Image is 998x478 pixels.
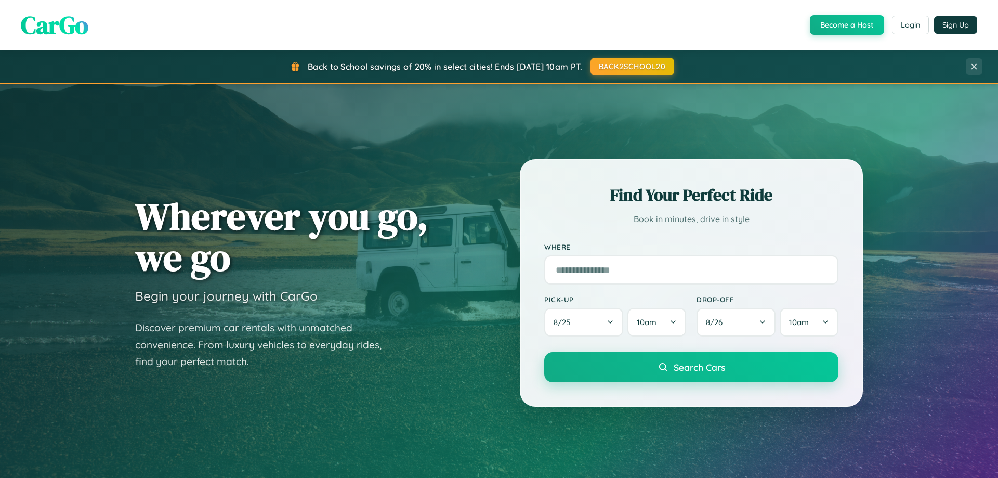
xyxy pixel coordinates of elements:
span: 8 / 25 [554,317,575,327]
p: Book in minutes, drive in style [544,212,838,227]
button: BACK2SCHOOL20 [590,58,674,75]
label: Pick-up [544,295,686,304]
span: Search Cars [674,361,725,373]
span: 8 / 26 [706,317,728,327]
label: Drop-off [697,295,838,304]
button: 8/25 [544,308,623,337]
button: 8/26 [697,308,776,337]
p: Discover premium car rentals with unmatched convenience. From luxury vehicles to everyday rides, ... [135,319,395,370]
span: CarGo [21,8,88,42]
button: 10am [627,308,686,337]
button: Search Cars [544,352,838,382]
label: Where [544,242,838,251]
h3: Begin your journey with CarGo [135,288,318,304]
button: Login [892,16,929,34]
span: 10am [789,317,809,327]
h1: Wherever you go, we go [135,196,428,278]
button: 10am [780,308,838,337]
button: Become a Host [810,15,884,35]
button: Sign Up [934,16,977,34]
span: 10am [637,317,656,327]
h2: Find Your Perfect Ride [544,184,838,206]
span: Back to School savings of 20% in select cities! Ends [DATE] 10am PT. [308,61,582,72]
